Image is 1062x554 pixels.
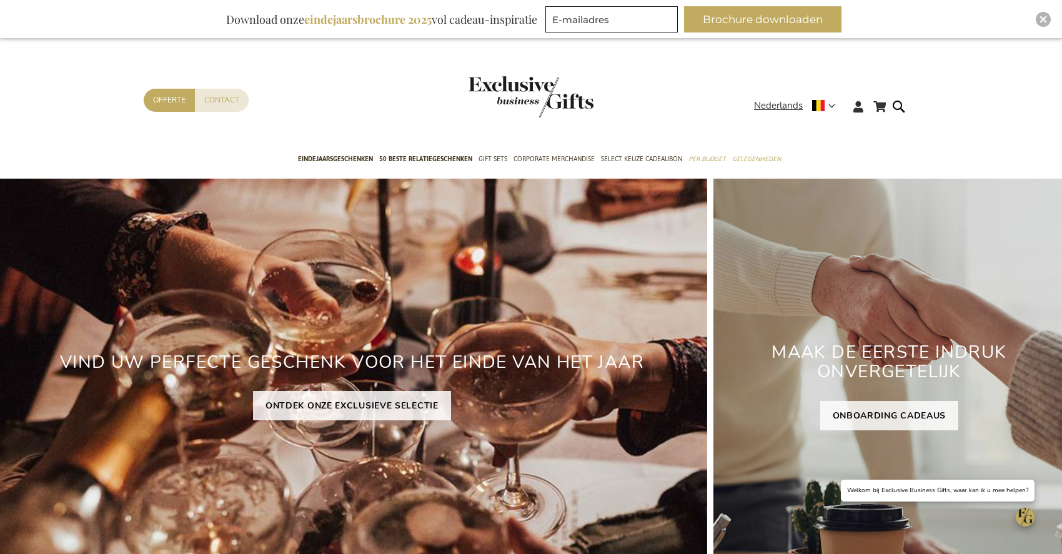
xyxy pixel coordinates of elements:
span: Gelegenheden [732,152,781,166]
span: Select Keuze Cadeaubon [601,152,682,166]
img: Exclusive Business gifts logo [469,76,593,117]
a: Contact [195,89,249,112]
img: Close [1040,16,1047,23]
div: Download onze vol cadeau-inspiratie [221,6,543,32]
div: Close [1036,12,1051,27]
span: Gift Sets [479,152,507,166]
button: Brochure downloaden [684,6,841,32]
span: Corporate Merchandise [514,152,595,166]
span: Per Budget [688,152,726,166]
input: E-mailadres [545,6,678,32]
a: ONBOARDING CADEAUS [820,401,959,430]
b: eindejaarsbrochure 2025 [304,12,432,27]
a: Offerte [144,89,195,112]
div: Nederlands [754,99,843,113]
a: store logo [469,76,531,117]
form: marketing offers and promotions [545,6,682,36]
a: ONTDEK ONZE EXCLUSIEVE SELECTIE [253,391,451,420]
span: Eindejaarsgeschenken [298,152,373,166]
span: 50 beste relatiegeschenken [379,152,472,166]
span: Nederlands [754,99,803,113]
